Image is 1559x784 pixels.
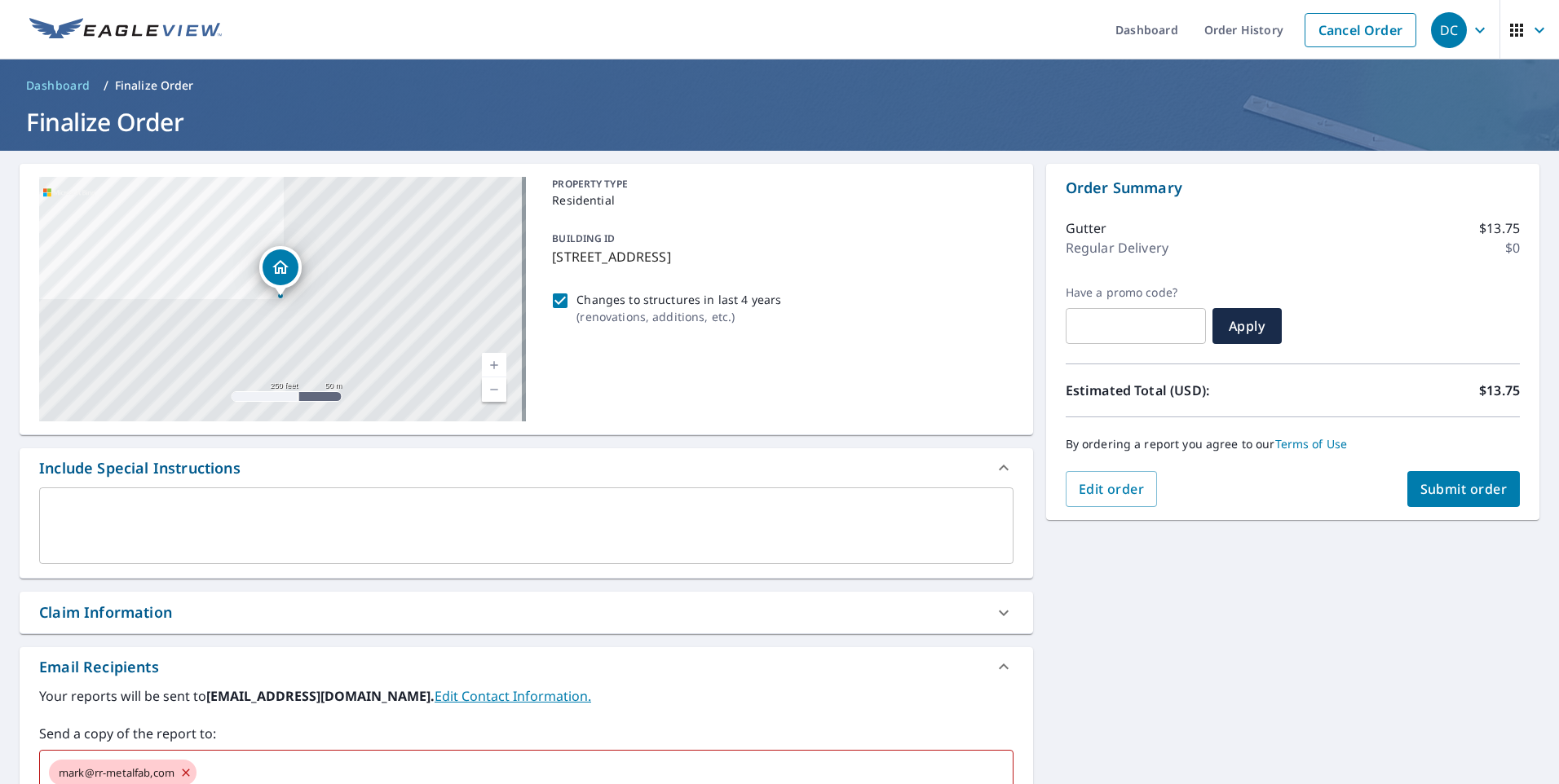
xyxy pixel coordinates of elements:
[1066,177,1520,199] p: Order Summary
[49,765,184,781] span: mark@rr-metalfab,com
[552,231,615,245] p: BUILDING ID
[576,308,781,325] p: ( renovations, additions, etc. )
[39,457,241,479] div: Include Special Instructions
[1407,471,1521,507] button: Submit order
[20,592,1033,633] div: Claim Information
[1212,308,1282,344] button: Apply
[39,724,1014,743] label: Send a copy of the report to:
[1066,285,1206,300] label: Have a promo code?
[26,77,91,94] span: Dashboard
[20,448,1033,487] div: Include Special Instructions
[20,73,1539,99] nav: breadcrumb
[1479,218,1520,238] p: $13.75
[1479,381,1520,400] p: $13.75
[552,192,1006,209] p: Residential
[552,177,1006,192] p: PROPERTY TYPE
[206,687,435,705] b: [EMAIL_ADDRESS][DOMAIN_NAME].
[259,246,302,297] div: Dropped pin, building 1, Residential property, 170 Conejo Dr Millbrae, CA 94030
[20,647,1033,686] div: Email Recipients
[1066,381,1293,400] p: Estimated Total (USD):
[1275,436,1348,451] a: Terms of Use
[552,247,1006,266] p: [STREET_ADDRESS]
[1066,471,1158,507] button: Edit order
[482,377,506,402] a: Current Level 17, Zoom Out
[1066,238,1168,258] p: Regular Delivery
[1431,12,1467,48] div: DC
[1226,317,1269,335] span: Apply
[1420,480,1508,498] span: Submit order
[1079,480,1145,498] span: Edit order
[104,76,108,95] li: /
[39,601,172,623] div: Claim Information
[20,105,1539,139] h1: Finalize Order
[482,353,506,377] a: Current Level 17, Zoom In
[39,656,159,678] div: Email Recipients
[1066,218,1107,238] p: Gutter
[435,687,591,705] a: EditContactInfo
[1066,437,1520,451] p: By ordering a report you agree to our
[1305,13,1416,47] a: Cancel Order
[576,291,781,308] p: Changes to structures in last 4 years
[39,686,1014,706] label: Your reports will be sent to
[1505,238,1520,258] p: $0
[20,73,97,99] a: Dashboard
[115,77,194,94] p: Finalize Order
[29,18,222,42] img: EV Logo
